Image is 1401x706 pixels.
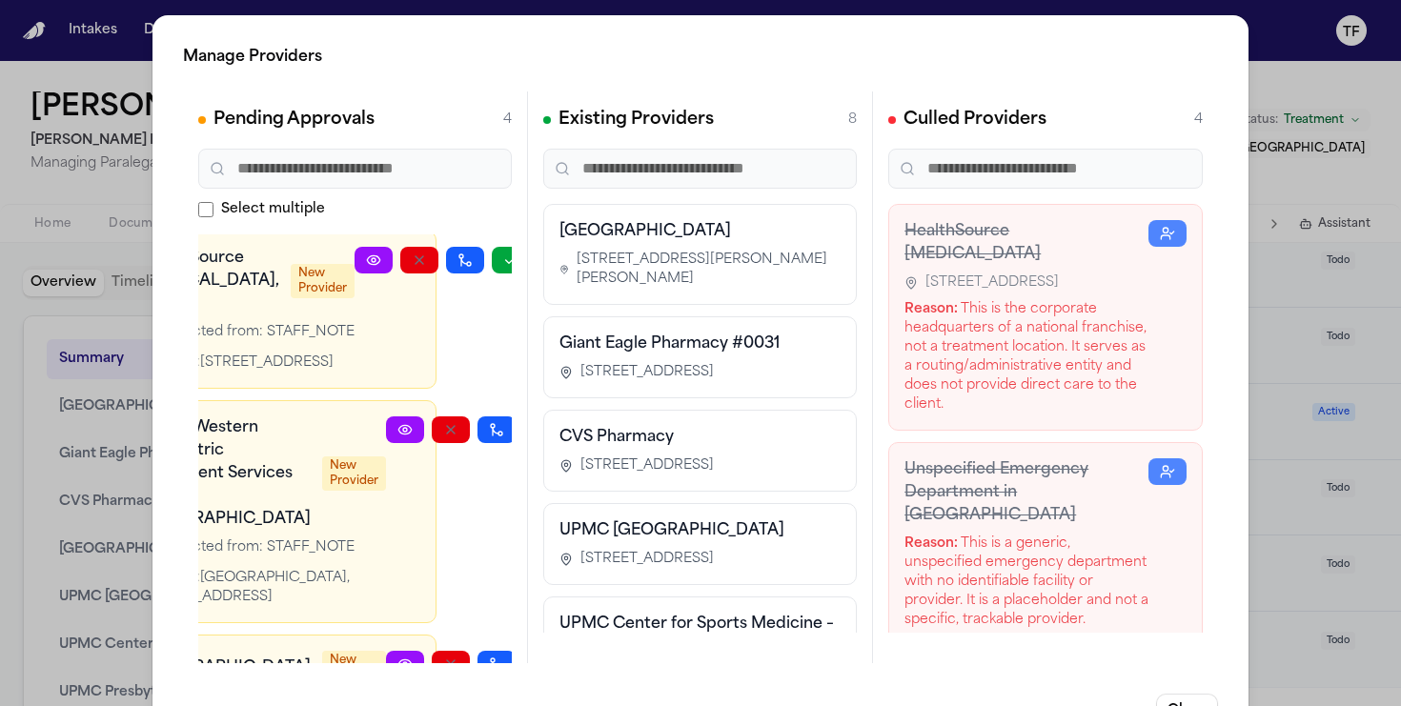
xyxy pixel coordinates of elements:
[139,656,311,679] h3: [GEOGRAPHIC_DATA]
[580,363,714,382] span: [STREET_ADDRESS]
[213,107,375,133] h2: Pending Approvals
[446,247,484,273] button: Merge
[904,536,958,551] strong: Reason:
[322,456,386,491] span: New Provider
[558,107,714,133] h2: Existing Providers
[580,550,714,569] span: [STREET_ADDRESS]
[198,202,213,217] input: Select multiple
[580,456,714,475] span: [STREET_ADDRESS]
[1148,220,1187,247] button: Restore Provider
[477,651,516,677] button: Merge
[183,46,1218,69] h2: Manage Providers
[386,416,424,443] a: View Provider
[291,264,355,298] span: New Provider
[848,111,857,130] span: 8
[904,302,958,316] strong: Reason:
[1194,111,1203,130] span: 4
[432,416,470,443] button: Reject
[160,538,355,557] span: Detected from: STAFF_NOTE
[492,247,530,273] button: Approve
[139,416,311,531] h3: UPMC Western Psychiatric Outpatient Services at [GEOGRAPHIC_DATA]
[477,416,516,443] button: Merge
[904,107,1046,133] h2: Culled Providers
[559,613,841,658] h3: UPMC Center for Sports Medicine – [MEDICAL_DATA] Program
[559,519,841,542] h3: UPMC [GEOGRAPHIC_DATA]
[221,200,325,219] span: Select multiple
[386,651,424,677] a: View Provider
[559,426,841,449] h3: CVS Pharmacy
[904,458,1148,527] h3: Unspecified Emergency Department in [GEOGRAPHIC_DATA]
[400,247,438,273] button: Reject
[559,220,841,243] h3: [GEOGRAPHIC_DATA]
[139,353,355,373] div: Location: [STREET_ADDRESS]
[160,323,355,342] span: Detected from: STAFF_NOTE
[904,535,1148,630] div: This is a generic, unspecified emergency department with no identifiable facility or provider. It...
[432,651,470,677] button: Reject
[322,651,386,685] span: New Provider
[139,569,386,607] div: Location: [GEOGRAPHIC_DATA], [STREET_ADDRESS]
[503,111,512,130] span: 4
[904,220,1148,266] h3: HealthSource [MEDICAL_DATA]
[559,333,841,355] h3: Giant Eagle Pharmacy #0031
[1148,458,1187,485] button: Restore Provider
[904,300,1148,414] div: This is the corporate headquarters of a national franchise, not a treatment location. It serves a...
[139,247,279,315] h3: HealthSource [MEDICAL_DATA], Inc.
[355,247,393,273] a: View Provider
[925,273,1059,292] span: [STREET_ADDRESS]
[577,251,841,289] span: [STREET_ADDRESS][PERSON_NAME][PERSON_NAME]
